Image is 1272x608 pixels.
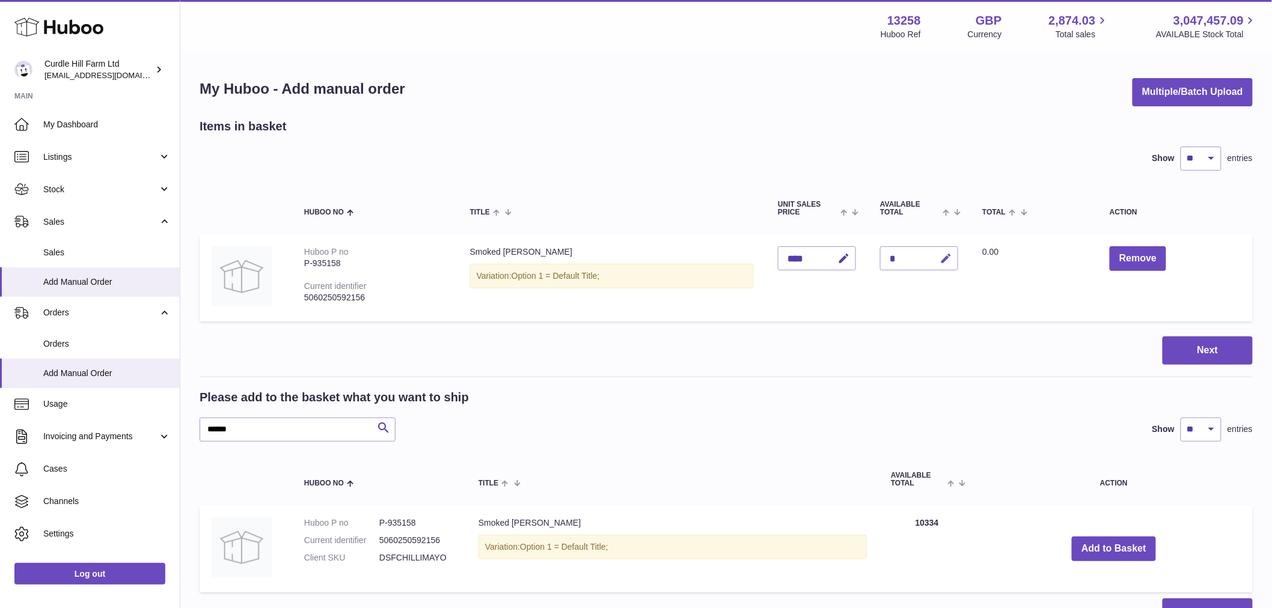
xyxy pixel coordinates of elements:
[304,281,367,291] div: Current identifier
[212,517,272,577] img: Smoked Chilli Mayo
[43,398,171,410] span: Usage
[200,118,287,135] h2: Items in basket
[43,496,171,507] span: Channels
[379,517,454,529] dd: P-935158
[520,542,608,552] span: Option 1 = Default Title;
[470,208,490,216] span: Title
[982,247,998,257] span: 0.00
[43,431,158,442] span: Invoicing and Payments
[379,552,454,564] dd: DSFCHILLIMAYO
[43,528,171,540] span: Settings
[43,247,171,258] span: Sales
[1156,13,1258,40] a: 3,047,457.09 AVAILABLE Stock Total
[44,70,177,80] span: [EMAIL_ADDRESS][DOMAIN_NAME]
[880,201,940,216] span: AVAILABLE Total
[1110,208,1241,216] div: Action
[879,505,975,592] td: 10334
[43,463,171,475] span: Cases
[881,29,921,40] div: Huboo Ref
[43,151,158,163] span: Listings
[466,505,879,592] td: Smoked [PERSON_NAME]
[1152,153,1175,164] label: Show
[304,208,344,216] span: Huboo no
[1228,424,1253,435] span: entries
[458,234,766,321] td: Smoked [PERSON_NAME]
[778,201,837,216] span: Unit Sales Price
[14,61,32,79] img: internalAdmin-13258@internal.huboo.com
[887,13,921,29] strong: 13258
[1049,13,1096,29] span: 2,874.03
[14,563,165,585] a: Log out
[891,472,944,487] span: AVAILABLE Total
[982,208,1006,216] span: Total
[479,479,498,487] span: Title
[304,258,446,269] div: P-935158
[1228,153,1253,164] span: entries
[200,389,469,406] h2: Please add to the basket what you want to ship
[304,552,379,564] dt: Client SKU
[512,271,600,281] span: Option 1 = Default Title;
[976,13,1001,29] strong: GBP
[43,216,158,228] span: Sales
[1163,336,1253,365] button: Next
[304,479,344,487] span: Huboo no
[1110,246,1166,271] button: Remove
[968,29,1002,40] div: Currency
[44,58,153,81] div: Curdle Hill Farm Ltd
[1072,537,1156,561] button: Add to Basket
[479,535,867,559] div: Variation:
[43,119,171,130] span: My Dashboard
[212,246,272,306] img: Smoked Chilli Mayo
[43,276,171,288] span: Add Manual Order
[1049,13,1110,40] a: 2,874.03 Total sales
[304,517,379,529] dt: Huboo P no
[43,368,171,379] span: Add Manual Order
[43,338,171,350] span: Orders
[200,79,405,99] h1: My Huboo - Add manual order
[1133,78,1253,106] button: Multiple/Batch Upload
[43,307,158,318] span: Orders
[975,460,1253,499] th: Action
[304,247,349,257] div: Huboo P no
[379,535,454,546] dd: 5060250592156
[304,292,446,303] div: 5060250592156
[470,264,754,288] div: Variation:
[304,535,379,546] dt: Current identifier
[1156,29,1258,40] span: AVAILABLE Stock Total
[1152,424,1175,435] label: Show
[1056,29,1109,40] span: Total sales
[1173,13,1244,29] span: 3,047,457.09
[43,184,158,195] span: Stock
